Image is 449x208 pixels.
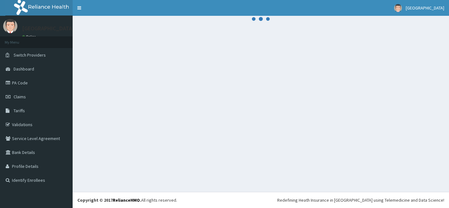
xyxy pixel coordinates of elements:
[14,52,46,58] span: Switch Providers
[3,19,17,33] img: User Image
[277,197,444,203] div: Redefining Heath Insurance in [GEOGRAPHIC_DATA] using Telemedicine and Data Science!
[22,26,74,31] p: [GEOGRAPHIC_DATA]
[406,5,444,11] span: [GEOGRAPHIC_DATA]
[77,197,141,203] strong: Copyright © 2017 .
[14,66,34,72] span: Dashboard
[73,192,449,208] footer: All rights reserved.
[394,4,402,12] img: User Image
[251,9,270,28] svg: audio-loading
[14,108,25,113] span: Tariffs
[113,197,140,203] a: RelianceHMO
[14,94,26,100] span: Claims
[22,34,37,39] a: Online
